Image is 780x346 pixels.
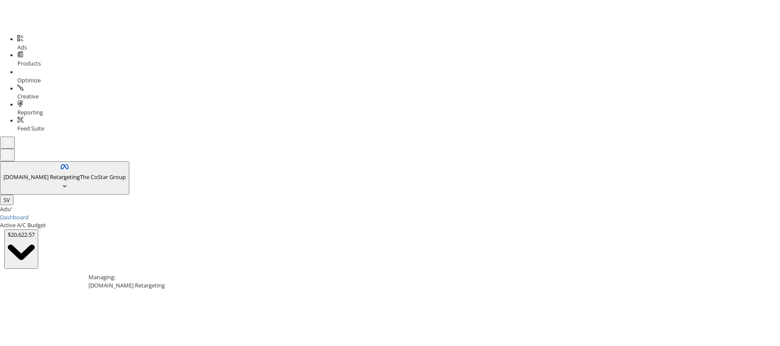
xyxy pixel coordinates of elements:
[88,273,774,281] div: Managing:
[10,205,12,213] span: /
[3,196,10,204] span: SV
[80,173,126,181] span: The CoStar Group
[17,108,43,116] span: Reporting
[88,281,774,290] div: [DOMAIN_NAME] Retargeting
[8,231,35,239] div: $20,622.57
[17,59,41,67] span: Products
[17,76,41,84] span: Optimize
[17,43,27,51] span: Ads
[17,124,44,132] span: Feed Suite
[17,92,39,100] span: Creative
[4,229,38,269] button: $20,622.57
[3,173,80,181] span: [DOMAIN_NAME] Retargeting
